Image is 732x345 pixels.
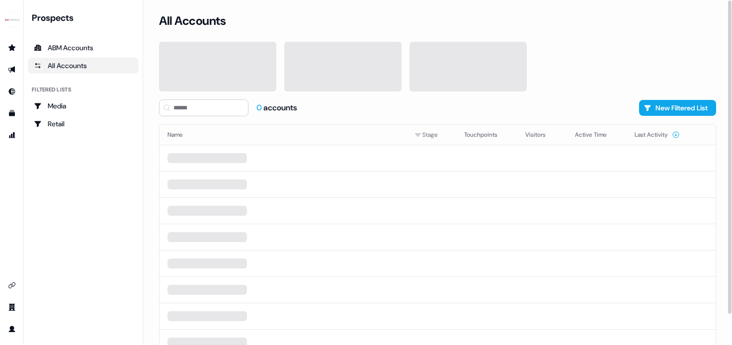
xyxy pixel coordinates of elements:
button: Active Time [575,126,619,144]
div: Prospects [32,12,139,24]
button: Visitors [525,126,558,144]
h3: All Accounts [159,13,226,28]
button: New Filtered List [639,100,716,116]
a: Go to integrations [4,277,20,293]
th: Name [160,125,407,145]
a: Go to Media [28,98,139,114]
a: Go to profile [4,321,20,337]
a: All accounts [28,58,139,74]
span: 0 [256,102,263,113]
button: Last Activity [635,126,680,144]
a: Go to templates [4,105,20,121]
a: Go to team [4,299,20,315]
a: Go to prospects [4,40,20,56]
a: Go to outbound experience [4,62,20,78]
div: Retail [34,119,133,129]
div: accounts [256,102,297,113]
a: Go to attribution [4,127,20,143]
a: ABM Accounts [28,40,139,56]
button: Touchpoints [464,126,509,144]
a: Go to Retail [28,116,139,132]
a: Go to Inbound [4,84,20,99]
div: Stage [414,130,448,140]
div: Media [34,101,133,111]
div: ABM Accounts [34,43,133,53]
div: Filtered lists [32,86,71,94]
div: All Accounts [34,61,133,71]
